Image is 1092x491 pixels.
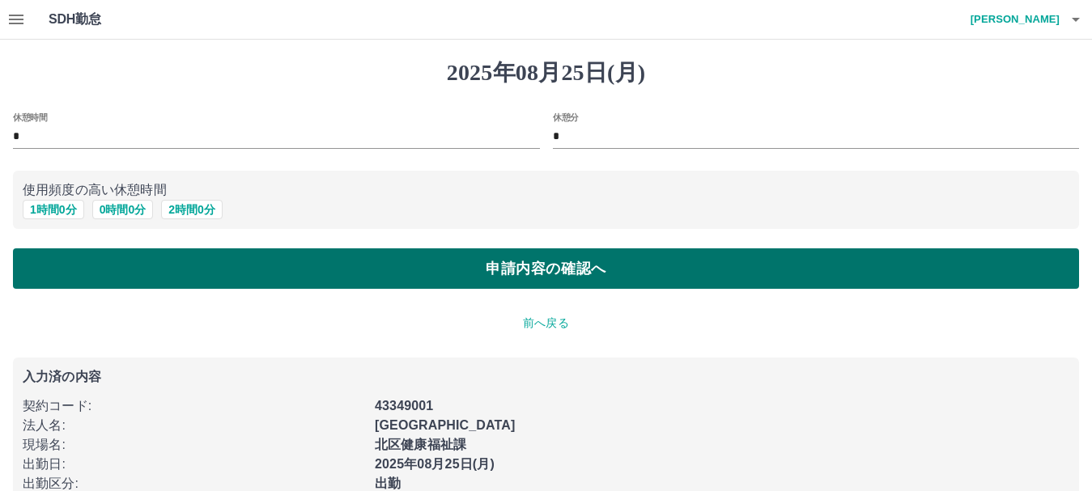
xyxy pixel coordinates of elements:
p: 法人名 : [23,416,365,435]
p: 契約コード : [23,396,365,416]
b: [GEOGRAPHIC_DATA] [375,418,516,432]
button: 2時間0分 [161,200,223,219]
p: 前へ戻る [13,315,1079,332]
button: 1時間0分 [23,200,84,219]
b: 北区健康福祉課 [375,438,466,451]
b: 2025年08月25日(月) [375,457,495,471]
button: 申請内容の確認へ [13,248,1079,289]
p: 使用頻度の高い休憩時間 [23,180,1069,200]
b: 出勤 [375,476,401,490]
p: 現場名 : [23,435,365,455]
p: 入力済の内容 [23,370,1069,383]
label: 休憩分 [553,111,579,123]
p: 出勤日 : [23,455,365,474]
h1: 2025年08月25日(月) [13,59,1079,87]
button: 0時間0分 [92,200,154,219]
b: 43349001 [375,399,433,413]
label: 休憩時間 [13,111,47,123]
